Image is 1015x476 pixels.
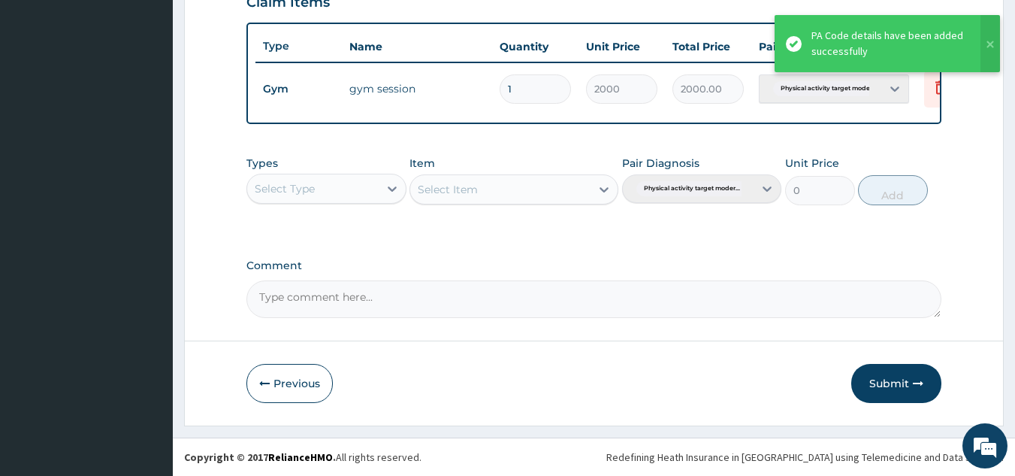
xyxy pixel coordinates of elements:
[811,28,966,59] div: PA Code details have been added successfully
[578,32,665,62] th: Unit Price
[409,156,435,171] label: Item
[622,156,699,171] label: Pair Diagnosis
[858,175,928,205] button: Add
[87,142,207,294] span: We're online!
[851,364,941,403] button: Submit
[246,364,333,403] button: Previous
[255,32,342,60] th: Type
[246,259,942,272] label: Comment
[268,450,333,464] a: RelianceHMO
[342,74,492,104] td: gym session
[492,32,578,62] th: Quantity
[246,8,282,44] div: Minimize live chat window
[785,156,839,171] label: Unit Price
[78,84,252,104] div: Chat with us now
[173,438,1015,476] footer: All rights reserved.
[342,32,492,62] th: Name
[751,32,917,62] th: Pair Diagnosis
[184,450,336,464] strong: Copyright © 2017 .
[8,317,286,369] textarea: Type your message and hit 'Enter'
[28,75,61,113] img: d_794563401_company_1708531726252_794563401
[246,157,278,170] label: Types
[665,32,751,62] th: Total Price
[255,75,342,103] td: Gym
[255,181,315,196] div: Select Type
[606,450,1004,465] div: Redefining Heath Insurance in [GEOGRAPHIC_DATA] using Telemedicine and Data Science!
